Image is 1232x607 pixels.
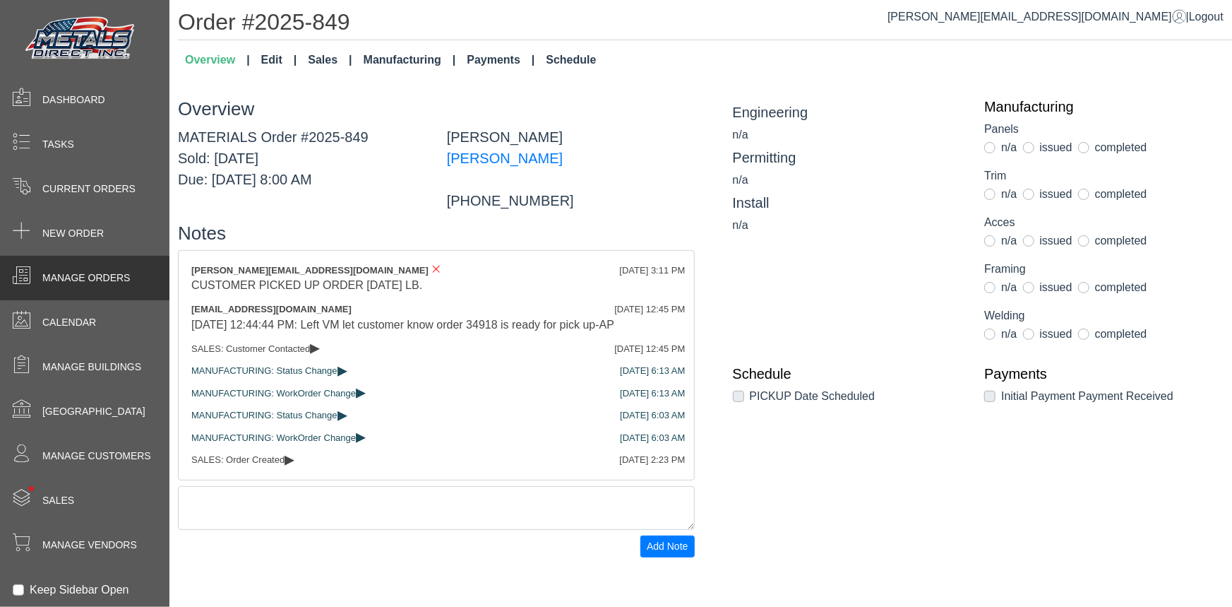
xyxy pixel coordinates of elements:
div: [DATE] 3:11 PM [620,264,686,278]
a: Overview [179,46,256,74]
div: n/a [733,126,964,143]
label: Keep Sidebar Open [30,582,129,599]
div: MANUFACTURING: WorkOrder Change [191,387,681,401]
a: Manufacturing [984,98,1215,115]
a: [PERSON_NAME][EMAIL_ADDRESS][DOMAIN_NAME] [887,11,1186,23]
div: MANUFACTURING: Status Change [191,364,681,378]
div: [DATE] 2:23 PM [620,453,686,467]
span: [GEOGRAPHIC_DATA] [42,404,145,419]
a: Edit [256,46,303,74]
span: Add Note [647,541,688,552]
span: Manage Customers [42,449,151,464]
span: • [13,466,49,512]
span: ▸ [310,343,320,352]
h5: Install [733,194,964,211]
div: [DATE] 6:03 AM [620,431,685,445]
span: ▸ [356,387,366,396]
span: [EMAIL_ADDRESS][DOMAIN_NAME] [191,304,352,314]
a: Schedule [540,46,602,74]
span: Calendar [42,315,96,330]
div: SALES: Customer Contacted [191,342,681,356]
span: [PERSON_NAME][EMAIL_ADDRESS][DOMAIN_NAME] [191,265,429,276]
h5: Permitting [733,149,964,166]
div: [DATE] 12:45 PM [614,342,685,356]
div: MANUFACTURING: Status Change [191,408,681,423]
span: Tasks [42,137,74,152]
label: PICKUP Date Scheduled [750,388,875,405]
a: Payments [461,46,540,74]
img: Metals Direct Inc Logo [21,13,141,65]
div: [DATE] 12:44:44 PM: Left VM let customer know order 34918 is ready for pick up-AP [191,317,681,334]
span: Manage Orders [42,271,130,285]
a: Schedule [733,365,964,382]
span: Manage Buildings [42,360,141,375]
div: [DATE] 12:45 PM [614,302,685,317]
div: [DATE] 6:13 AM [620,387,685,401]
div: | [887,8,1224,25]
button: Add Note [640,536,694,558]
span: Manage Vendors [42,538,137,553]
div: [PERSON_NAME] [PHONE_NUMBER] [436,126,705,211]
div: MATERIALS Order #2025-849 Sold: [DATE] Due: [DATE] 8:00 AM [167,126,436,211]
div: CUSTOMER PICKED UP ORDER [DATE] LB. [191,277,681,294]
label: Initial Payment Payment Received [1001,388,1173,405]
span: New Order [42,226,104,241]
div: [DATE] 6:03 AM [620,408,685,423]
div: n/a [733,172,964,189]
span: Dashboard [42,93,105,107]
div: n/a [733,217,964,234]
span: ▸ [337,410,347,419]
a: Manufacturing [358,46,462,74]
span: Current Orders [42,182,136,196]
span: ▸ [356,432,366,441]
a: [PERSON_NAME] [447,151,563,166]
h5: Engineering [733,104,964,121]
div: MANUFACTURING: WorkOrder Change [191,431,681,445]
a: Sales [302,46,357,74]
div: SALES: Order Created [191,453,681,467]
h3: Overview [178,98,695,120]
h3: Notes [178,223,695,244]
span: ▸ [337,365,347,375]
span: Sales [42,493,74,508]
h1: Order #2025-849 [178,8,1232,40]
span: ▸ [285,454,294,464]
span: Logout [1189,11,1224,23]
a: Payments [984,365,1215,382]
div: [DATE] 6:13 AM [620,364,685,378]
